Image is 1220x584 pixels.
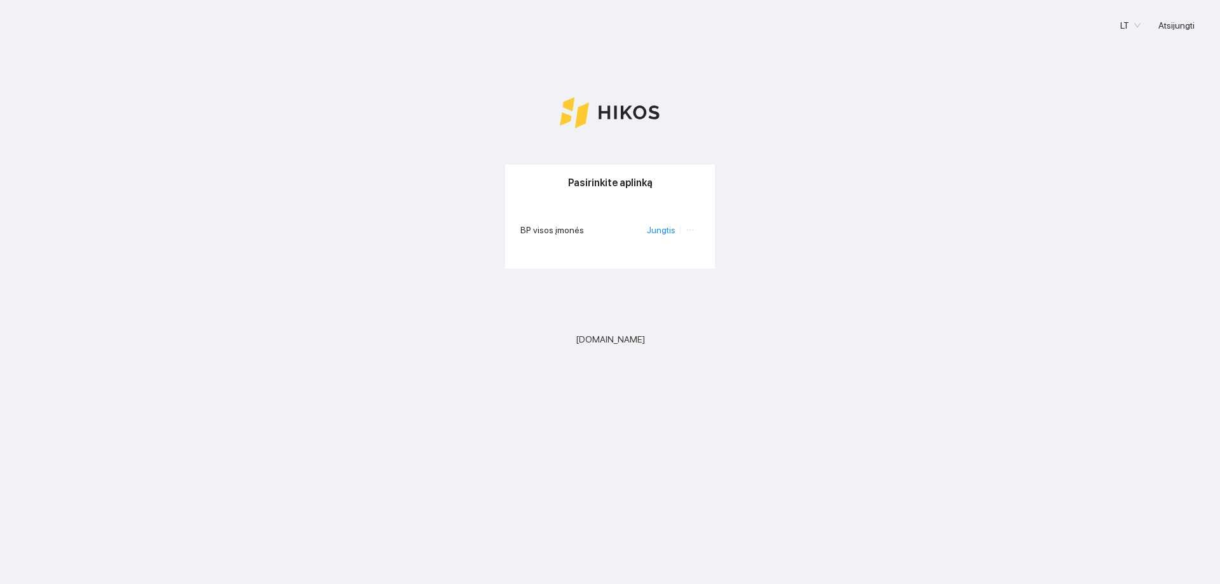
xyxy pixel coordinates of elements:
[1158,18,1195,32] span: Atsijungti
[576,332,645,346] span: [DOMAIN_NAME]
[686,226,695,234] span: ellipsis
[520,215,700,245] li: BP visos įmonės
[520,165,700,201] div: Pasirinkite aplinką
[1120,16,1141,35] span: LT
[1148,15,1205,36] button: Atsijungti
[647,225,675,235] a: Jungtis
